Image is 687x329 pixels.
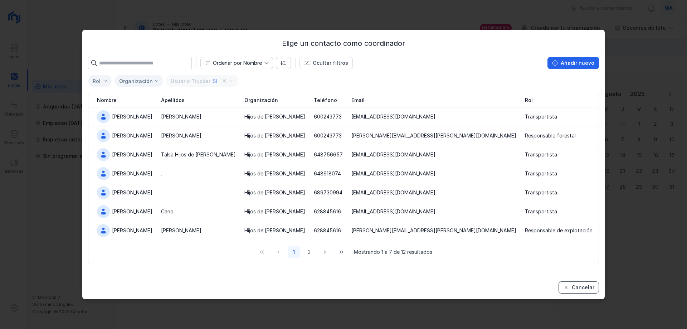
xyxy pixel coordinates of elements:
[525,208,557,215] div: Transportista
[288,246,300,258] button: Page 1
[525,151,557,158] div: Transportista
[161,113,201,120] div: [PERSON_NAME]
[112,170,152,177] div: [PERSON_NAME]
[561,59,594,67] div: Añadir nuevo
[119,78,153,84] div: Organización
[244,151,305,158] div: Hijos de [PERSON_NAME]
[314,170,341,177] div: 648918074
[525,113,557,120] div: Transportista
[351,151,435,158] div: [EMAIL_ADDRESS][DOMAIN_NAME]
[112,113,152,120] div: [PERSON_NAME]
[161,227,201,234] div: [PERSON_NAME]
[161,208,174,215] div: Cano
[244,208,305,215] div: Hijos de [PERSON_NAME]
[314,113,342,120] div: 600243773
[559,281,599,294] button: Cancelar
[244,170,305,177] div: Hijos de [PERSON_NAME]
[213,61,262,66] div: Ordenar por Nombre
[351,189,435,196] div: [EMAIL_ADDRESS][DOMAIN_NAME]
[525,132,576,139] div: Responsable forestal
[314,189,342,196] div: 689730994
[351,132,516,139] div: [PERSON_NAME][EMAIL_ADDRESS][PERSON_NAME][DOMAIN_NAME]
[318,246,332,258] button: Next Page
[88,38,599,48] div: Elige un contacto como coordinador
[314,227,341,234] div: 628845616
[161,97,185,104] span: Apellidos
[303,246,315,258] button: Page 2
[161,132,201,139] div: [PERSON_NAME]
[351,227,516,234] div: [PERSON_NAME][EMAIL_ADDRESS][PERSON_NAME][DOMAIN_NAME]
[244,113,305,120] div: Hijos de [PERSON_NAME]
[244,97,278,104] span: Organización
[525,227,593,234] div: Responsable de explotación
[112,208,152,215] div: [PERSON_NAME]
[244,189,305,196] div: Hijos de [PERSON_NAME]
[161,170,162,177] div: .
[525,97,533,104] span: Rol
[314,132,342,139] div: 600243773
[88,75,103,87] span: Seleccionar
[201,57,264,69] span: Nombre
[335,246,348,258] button: Last Page
[244,227,305,234] div: Hijos de [PERSON_NAME]
[314,97,337,104] span: Teléfono
[97,97,117,104] span: Nombre
[572,284,594,291] div: Cancelar
[112,189,152,196] div: [PERSON_NAME]
[112,132,152,139] div: [PERSON_NAME]
[299,57,353,69] button: Ocultar filtros
[93,78,101,84] div: Rol
[525,189,557,196] div: Transportista
[351,208,435,215] div: [EMAIL_ADDRESS][DOMAIN_NAME]
[351,113,435,120] div: [EMAIL_ADDRESS][DOMAIN_NAME]
[313,59,348,67] div: Ocultar filtros
[525,170,557,177] div: Transportista
[314,151,343,158] div: 648756657
[351,97,365,104] span: Email
[351,170,435,177] div: [EMAIL_ADDRESS][DOMAIN_NAME]
[314,208,341,215] div: 628845616
[547,57,599,69] button: Añadir nuevo
[244,132,305,139] div: Hijos de [PERSON_NAME]
[112,151,152,158] div: [PERSON_NAME]
[112,227,152,234] div: [PERSON_NAME]
[161,151,236,158] div: Talsa Hijos de [PERSON_NAME]
[354,248,432,256] span: Mostrando 1 a 7 de 12 resultados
